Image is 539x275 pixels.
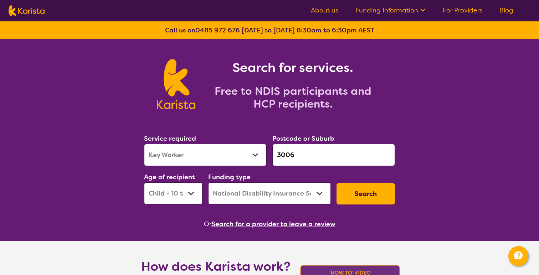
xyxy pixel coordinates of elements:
label: Funding type [208,173,251,181]
b: Call us on [DATE] to [DATE] 8:30am to 6:30pm AEST [165,26,374,35]
a: For Providers [443,6,482,15]
img: Karista logo [9,5,45,16]
img: Karista logo [157,59,195,109]
span: Or [204,219,211,229]
button: Search [337,183,395,204]
a: About us [311,6,338,15]
label: Age of recipient [144,173,195,181]
h1: How does Karista work? [141,258,291,275]
button: Channel Menu [508,246,528,266]
h2: Free to NDIS participants and HCP recipients. [204,85,382,110]
a: Blog [499,6,513,15]
label: Postcode or Suburb [272,134,334,143]
input: Type [272,144,395,166]
button: Search for a provider to leave a review [211,219,335,229]
h1: Search for services. [204,59,382,76]
a: Funding Information [355,6,426,15]
label: Service required [144,134,196,143]
a: 0485 972 676 [195,26,240,35]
